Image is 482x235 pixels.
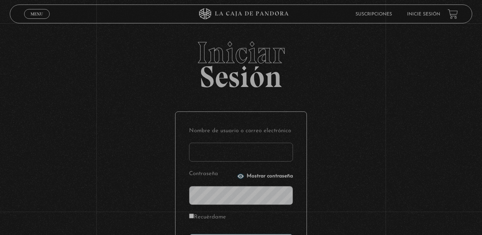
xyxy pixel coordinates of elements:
[448,9,458,19] a: View your shopping cart
[189,214,194,218] input: Recuérdame
[10,38,473,86] h2: Sesión
[247,174,293,179] span: Mostrar contraseña
[189,125,293,137] label: Nombre de usuario o correo electrónico
[31,12,43,16] span: Menu
[189,212,226,223] label: Recuérdame
[237,172,293,180] button: Mostrar contraseña
[355,12,392,17] a: Suscripciones
[407,12,440,17] a: Inicie sesión
[189,168,235,180] label: Contraseña
[28,18,46,23] span: Cerrar
[10,38,473,68] span: Iniciar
